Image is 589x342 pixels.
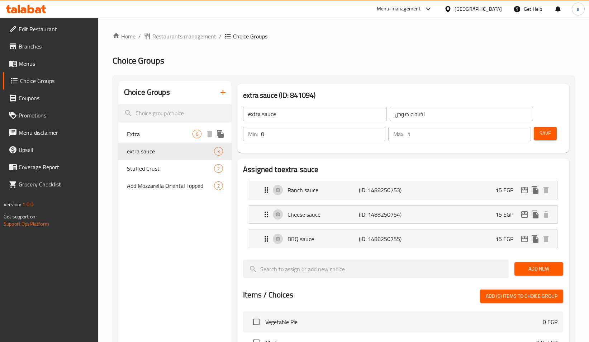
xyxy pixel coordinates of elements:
[3,107,98,124] a: Promotions
[214,147,223,156] div: Choices
[118,143,232,160] div: extra sauce3
[138,32,141,41] li: /
[249,314,264,329] span: Select choice
[534,127,557,140] button: Save
[288,186,358,194] p: Ranch sauce
[519,209,530,220] button: edit
[243,227,563,251] li: Expand
[519,185,530,195] button: edit
[359,235,406,243] p: (ID: 1488250755)
[249,205,557,223] div: Expand
[243,260,509,278] input: search
[480,290,563,303] button: Add (0) items to choice group
[3,158,98,176] a: Coverage Report
[4,212,37,221] span: Get support on:
[495,210,519,219] p: 15 EGP
[19,25,92,33] span: Edit Restaurant
[19,111,92,120] span: Promotions
[243,164,563,175] h2: Assigned to extra sauce
[520,264,557,273] span: Add New
[3,38,98,55] a: Branches
[495,186,519,194] p: 15 EGP
[530,209,541,220] button: duplicate
[359,186,406,194] p: (ID: 1488250753)
[243,89,563,101] h3: extra sauce (ID: 841094)
[193,131,201,138] span: 6
[514,262,563,276] button: Add New
[486,292,557,301] span: Add (0) items to choice group
[4,200,21,209] span: Version:
[19,94,92,102] span: Coupons
[233,32,267,41] span: Choice Groups
[3,141,98,158] a: Upsell
[3,55,98,72] a: Menus
[3,124,98,141] a: Menu disclaimer
[4,219,49,228] a: Support.OpsPlatform
[249,181,557,199] div: Expand
[118,104,232,123] input: search
[541,209,551,220] button: delete
[19,180,92,189] span: Grocery Checklist
[495,235,519,243] p: 15 EGP
[541,234,551,244] button: delete
[152,32,216,41] span: Restaurants management
[243,178,563,202] li: Expand
[219,32,222,41] li: /
[118,125,232,143] div: Extra6deleteduplicate
[3,20,98,38] a: Edit Restaurant
[359,210,406,219] p: (ID: 1488250754)
[543,318,557,326] p: 0 EGP
[118,160,232,177] div: Stuffed Crust2
[124,87,170,98] h2: Choice Groups
[19,42,92,51] span: Branches
[243,202,563,227] li: Expand
[455,5,502,13] div: [GEOGRAPHIC_DATA]
[204,129,215,139] button: delete
[243,290,293,300] h2: Items / Choices
[118,177,232,194] div: Add Mozzarella Oriental Topped2
[144,32,216,41] a: Restaurants management
[248,130,258,138] p: Min:
[113,32,136,41] a: Home
[540,129,551,138] span: Save
[127,164,214,173] span: Stuffed Crust
[530,185,541,195] button: duplicate
[519,234,530,244] button: edit
[3,72,98,89] a: Choice Groups
[19,145,92,154] span: Upsell
[19,128,92,137] span: Menu disclaimer
[214,148,223,155] span: 3
[214,165,223,172] span: 2
[19,59,92,68] span: Menus
[3,176,98,193] a: Grocery Checklist
[127,130,193,138] span: Extra
[377,5,421,13] div: Menu-management
[127,181,214,190] span: Add Mozzarella Oriental Topped
[113,32,575,41] nav: breadcrumb
[288,235,358,243] p: BBQ sauce
[393,130,404,138] p: Max:
[22,200,33,209] span: 1.0.0
[530,234,541,244] button: duplicate
[20,77,92,85] span: Choice Groups
[3,89,98,107] a: Coupons
[541,185,551,195] button: delete
[249,230,557,248] div: Expand
[214,181,223,190] div: Choices
[577,5,579,13] span: a
[215,129,226,139] button: duplicate
[288,210,358,219] p: Cheese sauce
[19,163,92,171] span: Coverage Report
[214,182,223,189] span: 2
[113,52,164,69] span: Choice Groups
[265,318,543,326] span: Vegetable Pie
[127,147,214,156] span: extra sauce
